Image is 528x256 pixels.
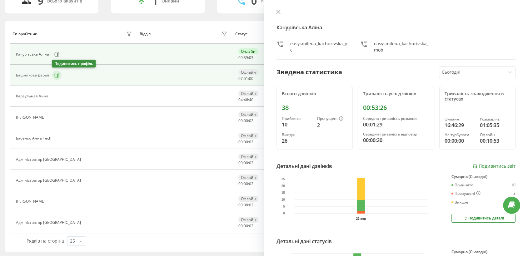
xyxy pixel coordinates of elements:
[16,115,47,120] div: [PERSON_NAME]
[244,139,248,145] span: 00
[238,118,243,123] span: 00
[282,104,347,111] div: 38
[52,60,96,67] div: Подивитись профіль
[238,133,258,139] div: Офлайн
[445,91,510,102] div: Тривалість знаходження в статусах
[356,217,366,220] text: 22 вер
[480,133,510,137] div: Офлайн
[249,55,253,60] span: 03
[238,160,243,165] span: 00
[244,160,248,165] span: 00
[445,137,475,145] div: 00:00:00
[238,223,243,229] span: 00
[238,161,253,165] div: : :
[244,97,248,102] span: 46
[451,250,516,254] div: Сумарно (Сьогодні)
[16,52,51,57] div: Качурівська Аліна
[249,76,253,81] span: 00
[235,32,247,36] div: Статус
[249,223,253,229] span: 02
[238,139,243,145] span: 00
[238,111,258,117] div: Офлайн
[281,184,285,188] text: 20
[238,69,258,75] div: Офлайн
[363,121,429,128] div: 00:01:29
[244,181,248,186] span: 00
[244,202,248,208] span: 00
[363,104,429,111] div: 00:53:26
[282,121,312,128] div: 10
[249,181,253,186] span: 02
[290,41,348,53] div: easysmileua_kachurivska_pc
[16,73,51,77] div: Башнякова Дарья
[276,238,332,245] div: Детальні дані статусів
[451,200,468,204] div: Вихідні
[276,24,516,31] h4: Качурівська Аліна
[480,117,510,121] div: Розмовляє
[451,191,481,196] div: Пропущені
[283,205,285,208] text: 5
[445,133,475,137] div: Не турбувати
[282,137,312,145] div: 26
[480,121,510,129] div: 01:05:35
[317,116,347,121] div: Пропущені
[445,121,475,129] div: 16:46:29
[238,48,258,54] div: Онлайн
[513,191,516,196] div: 2
[249,118,253,123] span: 02
[451,175,516,179] div: Сумарно (Сьогодні)
[238,97,243,102] span: 04
[317,121,347,129] div: 2
[451,183,473,187] div: Прийнято
[16,199,47,204] div: [PERSON_NAME]
[244,76,248,81] span: 51
[244,118,248,123] span: 00
[363,136,429,144] div: 00:00:20
[249,97,253,102] span: 40
[282,133,312,137] div: Вихідні
[281,191,285,194] text: 15
[282,116,312,121] div: Прийнято
[238,217,258,223] div: Офлайн
[238,175,258,180] div: Офлайн
[374,41,431,53] div: easysmileua_kachurivska_mob
[238,91,258,96] div: Офлайн
[238,76,243,81] span: 07
[282,91,347,96] div: Всього дзвінків
[238,203,253,207] div: : :
[16,220,82,225] div: Адміністратор [GEOGRAPHIC_DATA]
[480,137,510,145] div: 00:10:53
[16,94,50,98] div: Караульная Анна
[16,157,82,162] div: Адміністратор [GEOGRAPHIC_DATA]
[249,160,253,165] span: 02
[238,202,243,208] span: 00
[238,55,243,60] span: 09
[276,67,342,77] div: Зведена статистика
[238,196,258,202] div: Офлайн
[16,136,53,140] div: Бабенко Анна Tech
[249,139,253,145] span: 02
[238,154,258,160] div: Офлайн
[472,164,516,169] a: Подивитись звіт
[238,182,253,186] div: : :
[363,91,429,96] div: Тривалість усіх дзвінків
[16,178,82,183] div: Адміністратор [GEOGRAPHIC_DATA]
[511,183,516,187] div: 10
[463,216,504,221] div: Подивитись деталі
[27,238,66,244] span: Рядків на сторінці
[445,117,475,121] div: Онлайн
[244,55,248,60] span: 39
[140,32,151,36] div: Відділ
[238,98,253,102] div: : :
[363,116,429,121] div: Середня тривалість розмови
[70,238,75,244] div: 25
[238,56,253,60] div: : :
[238,140,253,144] div: : :
[451,214,516,223] button: Подивитись деталі
[244,223,248,229] span: 00
[238,119,253,123] div: : :
[276,162,332,170] div: Детальні дані дзвінків
[363,132,429,136] div: Середня тривалість відповіді
[238,181,243,186] span: 00
[281,177,285,181] text: 25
